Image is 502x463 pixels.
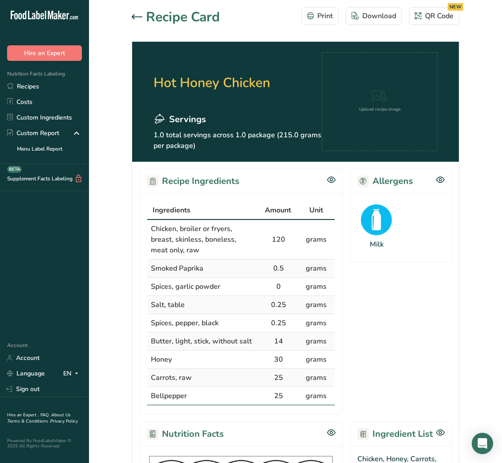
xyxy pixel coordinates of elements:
td: 120 [260,220,297,259]
a: About Us . [7,412,71,424]
button: Hire an Expert [7,45,82,61]
td: grams [297,296,335,314]
span: Ingredients [153,205,190,216]
div: NEW [448,3,463,11]
span: Smoked Paprika [151,263,203,273]
span: Amount [265,205,291,216]
td: grams [297,278,335,296]
h2: Hot Honey Chicken [154,52,322,113]
td: 14 [260,332,297,351]
td: grams [297,220,335,259]
div: QR Code [415,11,453,21]
img: Milk [361,204,392,235]
span: Unit [309,205,323,216]
td: 0.25 [260,314,297,332]
span: Carrots, raw [151,373,192,383]
span: Spices, pepper, black [151,318,219,328]
span: Honey [151,355,172,364]
div: BETA [7,166,22,173]
td: grams [297,387,335,405]
span: Servings [169,113,206,126]
a: Terms & Conditions . [8,418,50,424]
td: 0.25 [260,296,297,314]
h1: Recipe Card [146,7,220,27]
span: Spices, garlic powder [151,282,220,291]
td: 0.5 [260,259,297,278]
div: Download [352,11,396,21]
button: Download [346,7,402,25]
td: grams [297,314,335,332]
button: QR Code NEW [409,7,459,25]
div: Milk [370,239,384,250]
td: grams [297,369,335,387]
div: Powered By FoodLabelMaker © 2025 All Rights Reserved [7,438,82,449]
div: Upload recipe image [359,106,401,113]
h2: Nutrition Facts [147,427,224,441]
div: EN [63,368,82,379]
a: Language [7,366,45,381]
div: Print [307,11,333,21]
p: 1.0 total servings across 1.0 package (215.0 grams per package) [154,130,322,151]
a: Hire an Expert . [7,412,39,418]
div: Custom Report [7,128,59,138]
td: 30 [260,351,297,369]
td: 0 [260,278,297,296]
a: Privacy Policy [50,418,78,424]
button: Print [301,7,339,25]
h2: Ingredient List [357,427,433,441]
span: Bellpepper [151,391,187,401]
span: Salt, table [151,300,185,310]
td: 25 [260,387,297,405]
span: Butter, light, stick, without salt [151,336,252,346]
td: grams [297,259,335,278]
td: 25 [260,369,297,387]
h2: Recipe Ingredients [147,175,239,188]
a: FAQ . [40,412,51,418]
h2: Allergens [357,175,413,188]
td: grams [297,332,335,351]
span: Chicken, broiler or fryers, breast, skinless, boneless, meat only, raw [151,224,236,255]
td: grams [297,351,335,369]
div: Open Intercom Messenger [472,433,493,454]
